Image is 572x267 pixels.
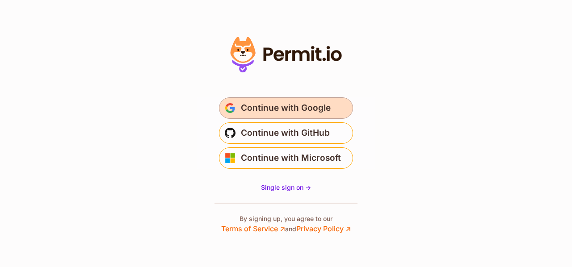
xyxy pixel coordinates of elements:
span: Continue with Google [241,101,331,115]
a: Privacy Policy ↗ [296,224,351,233]
button: Continue with GitHub [219,122,353,144]
span: Continue with GitHub [241,126,330,140]
span: Continue with Microsoft [241,151,341,165]
p: By signing up, you agree to our and [221,214,351,234]
a: Single sign on -> [261,183,311,192]
a: Terms of Service ↗ [221,224,285,233]
button: Continue with Google [219,97,353,119]
button: Continue with Microsoft [219,147,353,169]
span: Single sign on -> [261,184,311,191]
